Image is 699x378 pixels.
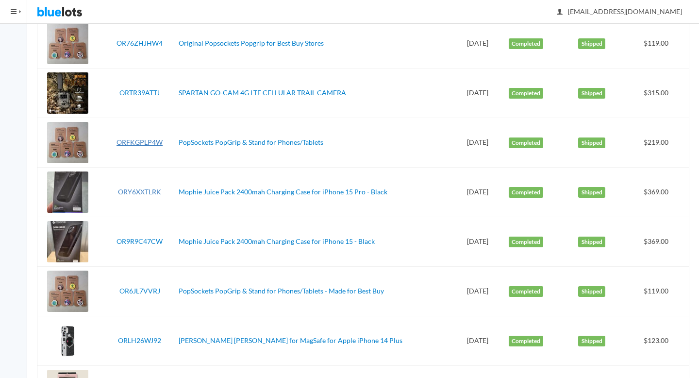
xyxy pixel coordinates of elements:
[116,39,163,47] a: OR76ZHJHW4
[509,286,544,297] label: Completed
[458,267,498,316] td: [DATE]
[630,217,689,267] td: $369.00
[179,138,323,146] a: PopSockets PopGrip & Stand for Phones/Tablets
[557,7,682,16] span: [EMAIL_ADDRESS][DOMAIN_NAME]
[630,168,689,217] td: $369.00
[118,336,161,344] a: ORLH26WJ92
[458,316,498,366] td: [DATE]
[458,69,498,118] td: [DATE]
[458,217,498,267] td: [DATE]
[578,137,605,148] label: Shipped
[578,336,605,346] label: Shipped
[578,187,605,198] label: Shipped
[179,336,402,344] a: [PERSON_NAME] [PERSON_NAME] for MagSafe for Apple iPhone 14 Plus
[630,19,689,69] td: $119.00
[509,187,544,198] label: Completed
[179,88,346,97] a: SPARTAN GO-CAM 4G LTE CELLULAR TRAIL CAMERA
[116,138,163,146] a: ORFKGPLP4W
[179,287,384,295] a: PopSockets PopGrip & Stand for Phones/Tablets - Made for Best Buy
[578,88,605,99] label: Shipped
[458,19,498,69] td: [DATE]
[509,38,544,49] label: Completed
[458,168,498,217] td: [DATE]
[555,8,565,17] ion-icon: person
[119,287,160,295] a: OR6JL7VVRJ
[509,336,544,346] label: Completed
[509,137,544,148] label: Completed
[116,237,163,245] a: OR9R9C47CW
[179,188,387,196] a: Mophie Juice Pack 2400mah Charging Case for iPhone 15 Pro - Black
[578,38,605,49] label: Shipped
[509,88,544,99] label: Completed
[458,118,498,168] td: [DATE]
[578,237,605,247] label: Shipped
[578,286,605,297] label: Shipped
[179,39,324,47] a: Original Popsockets Popgrip for Best Buy Stores
[509,237,544,247] label: Completed
[630,267,689,316] td: $119.00
[630,69,689,118] td: $315.00
[118,188,161,196] a: ORY6XXTLRK
[630,118,689,168] td: $219.00
[630,316,689,366] td: $123.00
[119,88,160,97] a: ORTR39ATTJ
[179,237,375,245] a: Mophie Juice Pack 2400mah Charging Case for iPhone 15 - Black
